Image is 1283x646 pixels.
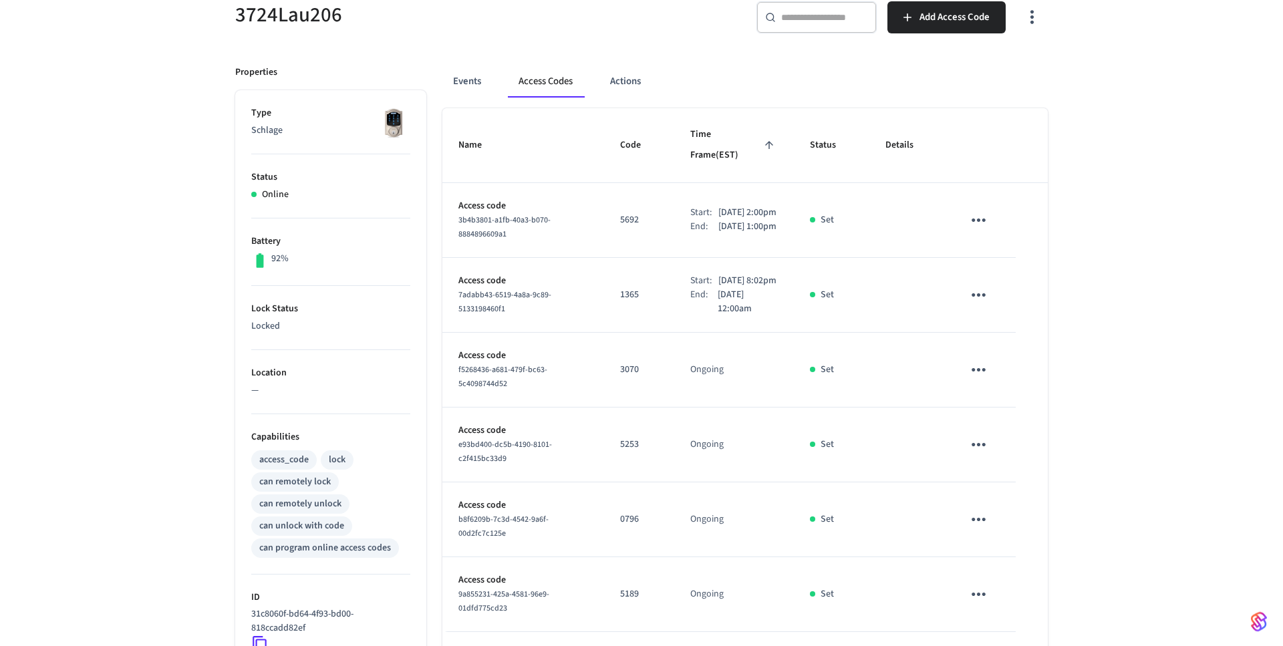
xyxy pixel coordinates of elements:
div: ant example [442,65,1048,98]
p: Lock Status [251,302,410,316]
p: Access code [458,199,588,213]
p: 3070 [620,363,658,377]
div: can remotely unlock [259,497,341,511]
p: Battery [251,234,410,249]
span: Status [810,135,853,156]
p: 0796 [620,512,658,526]
p: Locked [251,319,410,333]
button: Add Access Code [887,1,1006,33]
div: Start: [690,206,718,220]
p: [DATE] 8:02pm [718,274,776,288]
p: Capabilities [251,430,410,444]
p: Properties [235,65,277,79]
p: Online [262,188,289,202]
span: 7adabb43-6519-4a8a-9c89-5133198460f1 [458,289,551,315]
p: 1365 [620,288,658,302]
span: Details [885,135,931,156]
span: b8f6209b-7c3d-4542-9a6f-00d2fc7c125e [458,514,549,539]
p: Location [251,366,410,380]
p: 5189 [620,587,658,601]
p: Status [251,170,410,184]
p: 5253 [620,438,658,452]
span: 9a855231-425a-4581-96e9-01dfd775cd23 [458,589,549,614]
div: can remotely lock [259,475,331,489]
span: Code [620,135,658,156]
img: SeamLogoGradient.69752ec5.svg [1251,611,1267,633]
img: Schlage Sense Smart Deadbolt with Camelot Trim, Front [377,106,410,140]
p: Set [821,363,834,377]
p: ID [251,591,410,605]
div: lock [329,453,345,467]
button: Actions [599,65,652,98]
button: Access Codes [508,65,583,98]
span: e93bd400-dc5b-4190-8101-c2f415bc33d9 [458,439,552,464]
td: Ongoing [674,482,793,557]
p: [DATE] 2:00pm [718,206,776,220]
p: Set [821,288,834,302]
p: 5692 [620,213,658,227]
p: Set [821,438,834,452]
td: Ongoing [674,333,793,408]
span: 3b4b3801-a1fb-40a3-b070-8884896609a1 [458,214,551,240]
div: End: [690,220,718,234]
h5: 3724Lau206 [235,1,633,29]
p: Access code [458,274,588,288]
p: [DATE] 1:00pm [718,220,776,234]
td: Ongoing [674,408,793,482]
span: Time Frame(EST) [690,124,777,166]
div: can program online access codes [259,541,391,555]
p: Access code [458,349,588,363]
p: Access code [458,424,588,438]
p: Set [821,512,834,526]
p: 31c8060f-bd64-4f93-bd00-818ccadd82ef [251,607,405,635]
p: Schlage [251,124,410,138]
div: Start: [690,274,718,288]
p: 92% [271,252,289,266]
p: Type [251,106,410,120]
p: Set [821,587,834,601]
span: Name [458,135,499,156]
table: sticky table [442,108,1048,632]
span: Add Access Code [919,9,990,26]
div: access_code [259,453,309,467]
button: Events [442,65,492,98]
span: f5268436-a681-479f-bc63-5c4098744d52 [458,364,547,389]
div: can unlock with code [259,519,344,533]
td: Ongoing [674,557,793,632]
p: Access code [458,498,588,512]
p: Access code [458,573,588,587]
p: [DATE] 12:00am [718,288,778,316]
div: End: [690,288,718,316]
p: — [251,383,410,397]
p: Set [821,213,834,227]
